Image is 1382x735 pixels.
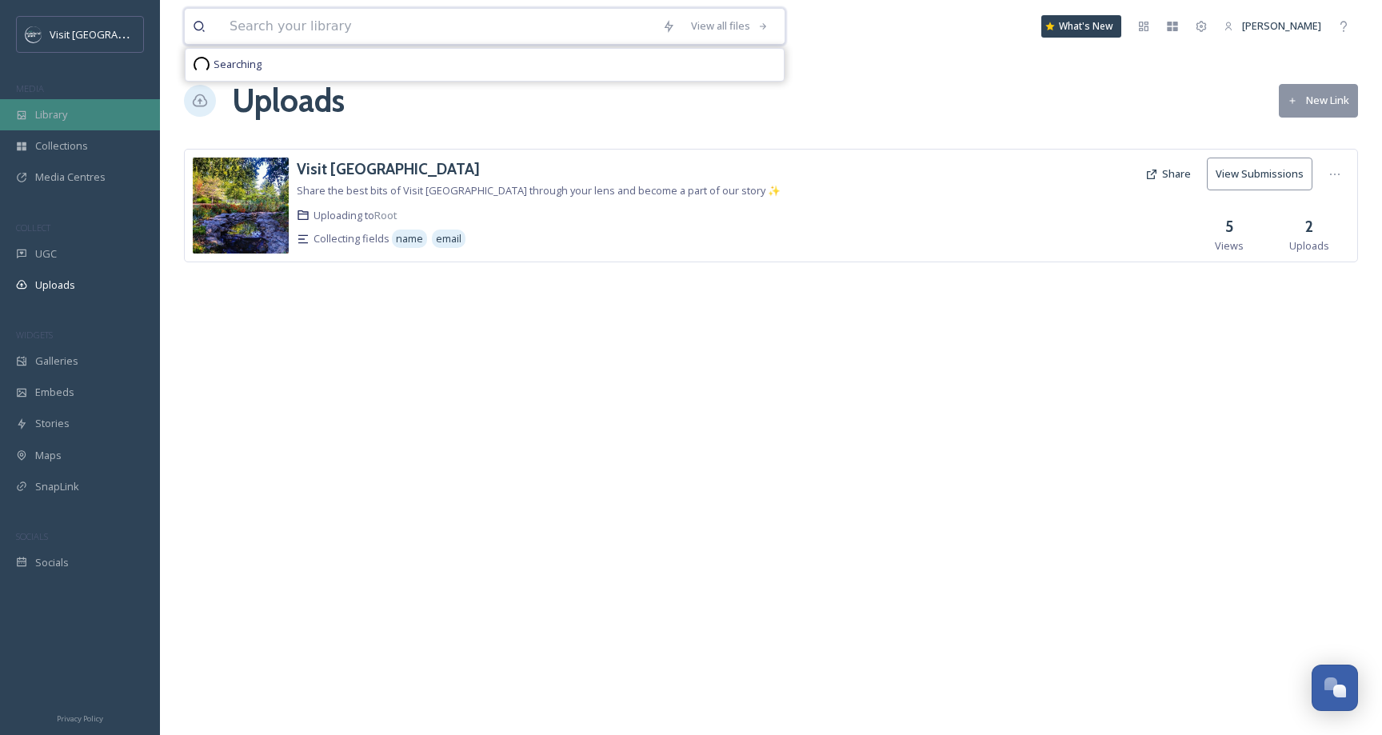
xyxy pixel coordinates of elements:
[1312,665,1358,711] button: Open Chat
[16,530,48,542] span: SOCIALS
[232,77,345,125] a: Uploads
[1207,158,1312,190] button: View Submissions
[26,26,42,42] img: c3es6xdrejuflcaqpovn.png
[396,231,423,246] span: name
[297,159,480,178] h3: Visit [GEOGRAPHIC_DATA]
[222,9,654,44] input: Search your library
[214,57,262,72] span: Searching
[35,385,74,400] span: Embeds
[1215,238,1244,254] span: Views
[1207,158,1320,190] a: View Submissions
[35,246,57,262] span: UGC
[35,416,70,431] span: Stories
[436,231,461,246] span: email
[57,708,103,727] a: Privacy Policy
[374,208,397,222] a: Root
[1289,238,1329,254] span: Uploads
[35,479,79,494] span: SnapLink
[1242,18,1321,33] span: [PERSON_NAME]
[35,170,106,185] span: Media Centres
[50,26,174,42] span: Visit [GEOGRAPHIC_DATA]
[1137,158,1199,190] button: Share
[297,158,480,181] a: Visit [GEOGRAPHIC_DATA]
[35,138,88,154] span: Collections
[57,713,103,724] span: Privacy Policy
[193,158,289,254] img: 730c2504-3f06-49af-8048-dcbfa9161643.jpg
[1041,15,1121,38] a: What's New
[297,183,781,198] span: Share the best bits of Visit [GEOGRAPHIC_DATA] through your lens and become a part of our story ✨
[16,329,53,341] span: WIDGETS
[35,278,75,293] span: Uploads
[16,222,50,234] span: COLLECT
[314,231,389,246] span: Collecting fields
[1216,10,1329,42] a: [PERSON_NAME]
[35,448,62,463] span: Maps
[1225,215,1233,238] h3: 5
[35,107,67,122] span: Library
[35,354,78,369] span: Galleries
[314,208,397,223] span: Uploading to
[16,82,44,94] span: MEDIA
[1305,215,1313,238] h3: 2
[683,10,777,42] a: View all files
[1279,84,1358,117] button: New Link
[35,555,69,570] span: Socials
